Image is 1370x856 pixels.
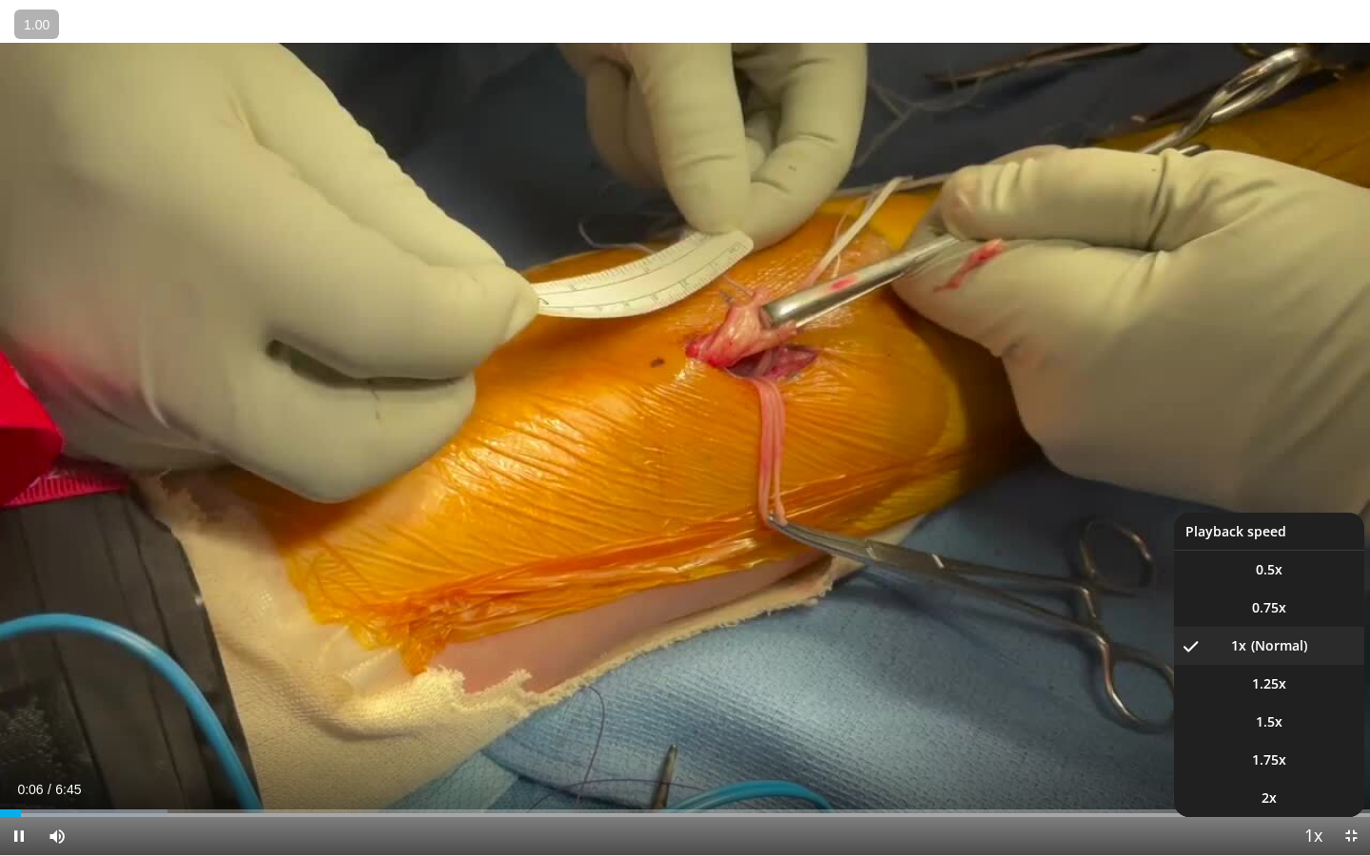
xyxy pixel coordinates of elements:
span: 2x [1262,788,1277,807]
span: 1.75x [1252,750,1286,769]
span: / [48,782,51,797]
span: 0.5x [1256,560,1282,579]
span: 1x [1231,636,1246,655]
button: Mute [38,817,76,855]
span: 1.5x [1256,712,1282,731]
span: 1.25x [1252,674,1286,693]
button: Playback Rate [1294,817,1332,855]
span: 6:45 [55,782,81,797]
button: Exit Fullscreen [1332,817,1370,855]
span: 0:06 [17,782,43,797]
span: 0.75x [1252,598,1286,617]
